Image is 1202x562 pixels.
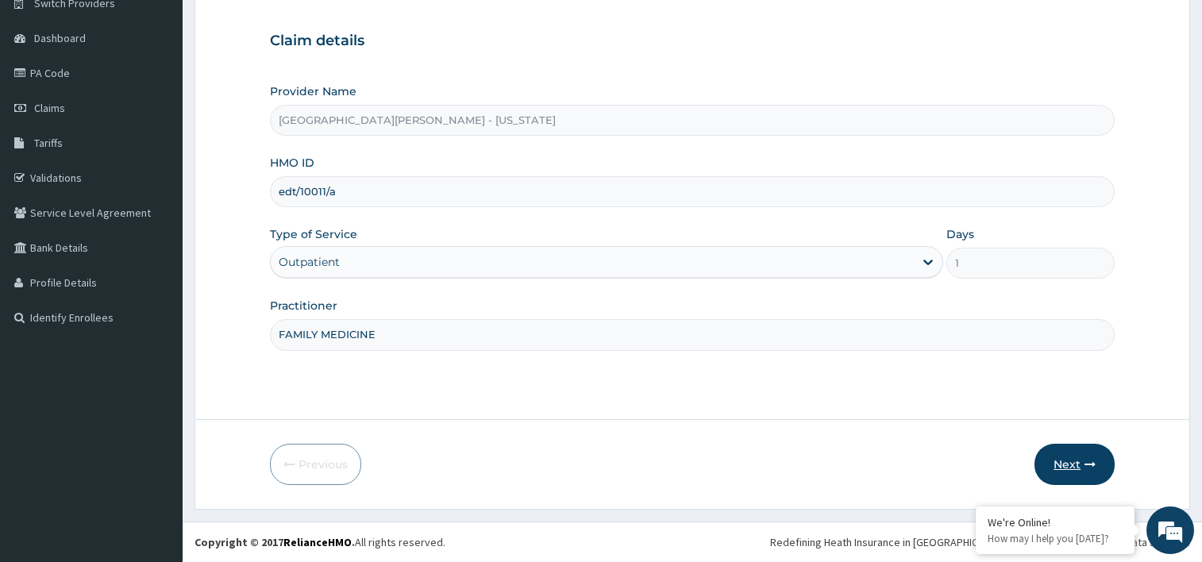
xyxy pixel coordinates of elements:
[270,298,337,314] label: Practitioner
[92,175,219,336] span: We're online!
[988,515,1123,529] div: We're Online!
[270,444,361,485] button: Previous
[270,226,357,242] label: Type of Service
[270,319,1115,350] input: Enter Name
[988,532,1123,545] p: How may I help you today?
[270,33,1115,50] h3: Claim details
[29,79,64,119] img: d_794563401_company_1708531726252_794563401
[270,176,1115,207] input: Enter HMO ID
[283,535,352,549] a: RelianceHMO
[8,385,302,441] textarea: Type your message and hit 'Enter'
[195,535,355,549] strong: Copyright © 2017 .
[83,89,267,110] div: Chat with us now
[946,226,974,242] label: Days
[260,8,299,46] div: Minimize live chat window
[770,534,1190,550] div: Redefining Heath Insurance in [GEOGRAPHIC_DATA] using Telemedicine and Data Science!
[270,155,314,171] label: HMO ID
[34,136,63,150] span: Tariffs
[34,101,65,115] span: Claims
[34,31,86,45] span: Dashboard
[1034,444,1115,485] button: Next
[270,83,356,99] label: Provider Name
[183,522,1202,562] footer: All rights reserved.
[279,254,340,270] div: Outpatient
